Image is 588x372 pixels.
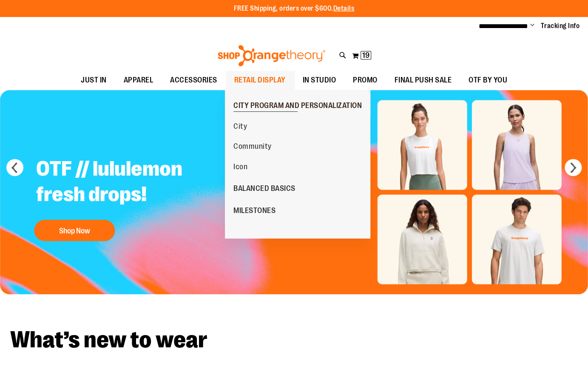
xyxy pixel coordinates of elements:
a: City [229,116,251,136]
a: MILESTONES [225,199,284,221]
a: OTF // lululemon fresh drops! Shop Now [30,150,241,245]
span: ACCESSORIES [170,71,217,90]
a: CITY PROGRAM AND PERSONALIZATION [225,94,370,116]
span: PROMO [353,71,378,90]
span: FINAL PUSH SALE [395,71,452,90]
span: RETAIL DISPLAY [234,71,286,90]
a: JUST IN [72,71,115,90]
a: Details [333,5,355,12]
a: PROMO [344,71,386,90]
a: RETAIL DISPLAY [226,71,294,90]
span: CITY PROGRAM AND PERSONALIZATION [233,101,362,112]
span: Community [233,142,272,153]
a: IN STUDIO [294,71,345,90]
a: APPAREL [115,71,162,90]
span: Icon [233,162,247,173]
a: BALANCED BASICS [225,177,304,199]
button: next [565,159,582,176]
ul: RETAIL DISPLAY [225,90,370,239]
button: Shop Now [34,220,115,241]
span: BALANCED BASICS [233,184,295,195]
img: Shop Orangetheory [216,45,327,66]
span: OTF BY YOU [469,71,507,90]
a: Icon [229,156,252,177]
a: FINAL PUSH SALE [386,71,460,90]
button: Account menu [530,22,534,30]
span: APPAREL [124,71,153,90]
span: IN STUDIO [303,71,336,90]
button: prev [6,159,23,176]
span: City [233,122,247,133]
span: MILESTONES [233,206,276,217]
h2: OTF // lululemon fresh drops! [30,150,241,216]
a: Community [229,136,276,156]
a: Tracking Info [541,21,580,31]
span: JUST IN [81,71,107,90]
h2: What’s new to wear [10,328,578,352]
a: OTF BY YOU [460,71,516,90]
p: FREE Shipping, orders over $600. [234,4,355,14]
span: 19 [362,51,369,60]
a: ACCESSORIES [162,71,226,90]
